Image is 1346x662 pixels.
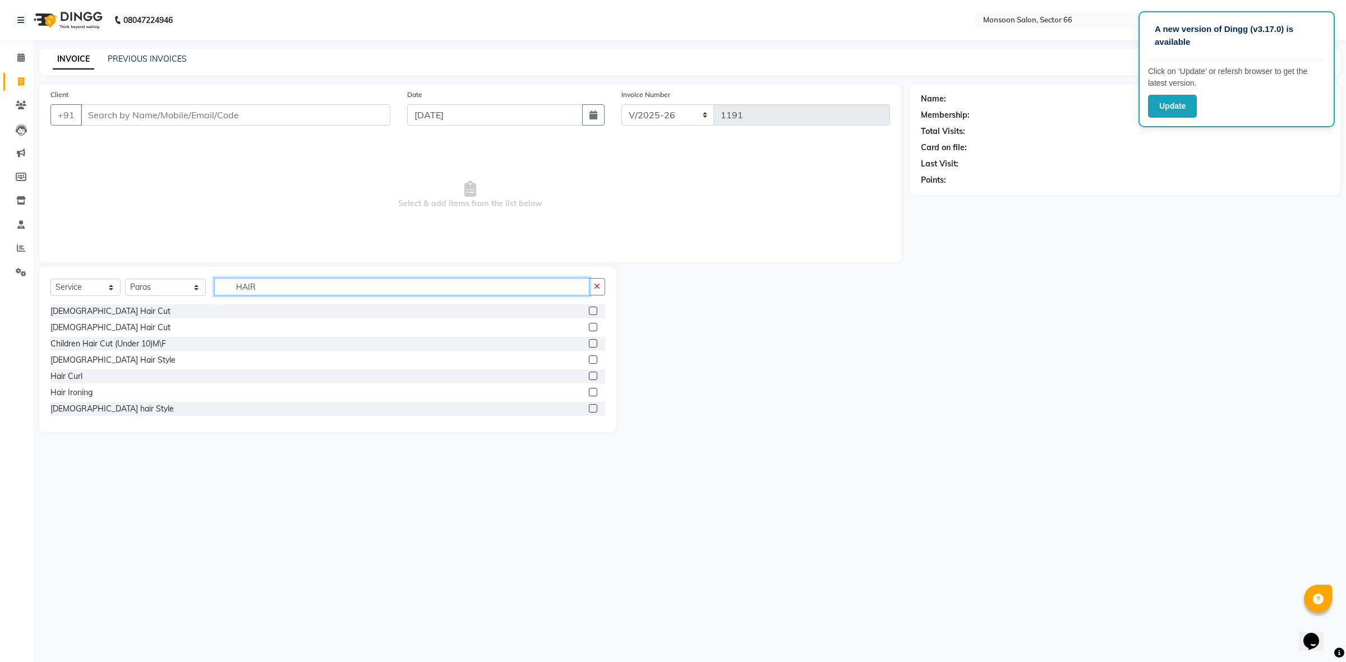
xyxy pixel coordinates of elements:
[50,322,170,334] div: [DEMOGRAPHIC_DATA] Hair Cut
[50,354,176,366] div: [DEMOGRAPHIC_DATA] Hair Style
[407,90,422,100] label: Date
[1148,66,1325,89] p: Click on ‘Update’ or refersh browser to get the latest version.
[921,142,967,154] div: Card on file:
[123,4,173,36] b: 08047224946
[621,90,670,100] label: Invoice Number
[1148,95,1197,118] button: Update
[50,305,170,317] div: [DEMOGRAPHIC_DATA] Hair Cut
[53,49,94,70] a: INVOICE
[214,278,589,295] input: Search or Scan
[50,338,166,350] div: Children Hair Cut (Under 10)M\F
[921,93,946,105] div: Name:
[81,104,390,126] input: Search by Name/Mobile/Email/Code
[921,158,958,170] div: Last Visit:
[50,387,93,399] div: Hair Ironing
[50,139,890,251] span: Select & add items from the list below
[50,90,68,100] label: Client
[29,4,105,36] img: logo
[921,126,965,137] div: Total Visits:
[1299,617,1335,651] iframe: chat widget
[108,54,187,64] a: PREVIOUS INVOICES
[50,371,82,382] div: Hair Curl
[50,403,174,415] div: [DEMOGRAPHIC_DATA] hair Style
[921,109,970,121] div: Membership:
[50,104,82,126] button: +91
[1155,23,1319,48] p: A new version of Dingg (v3.17.0) is available
[921,174,946,186] div: Points:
